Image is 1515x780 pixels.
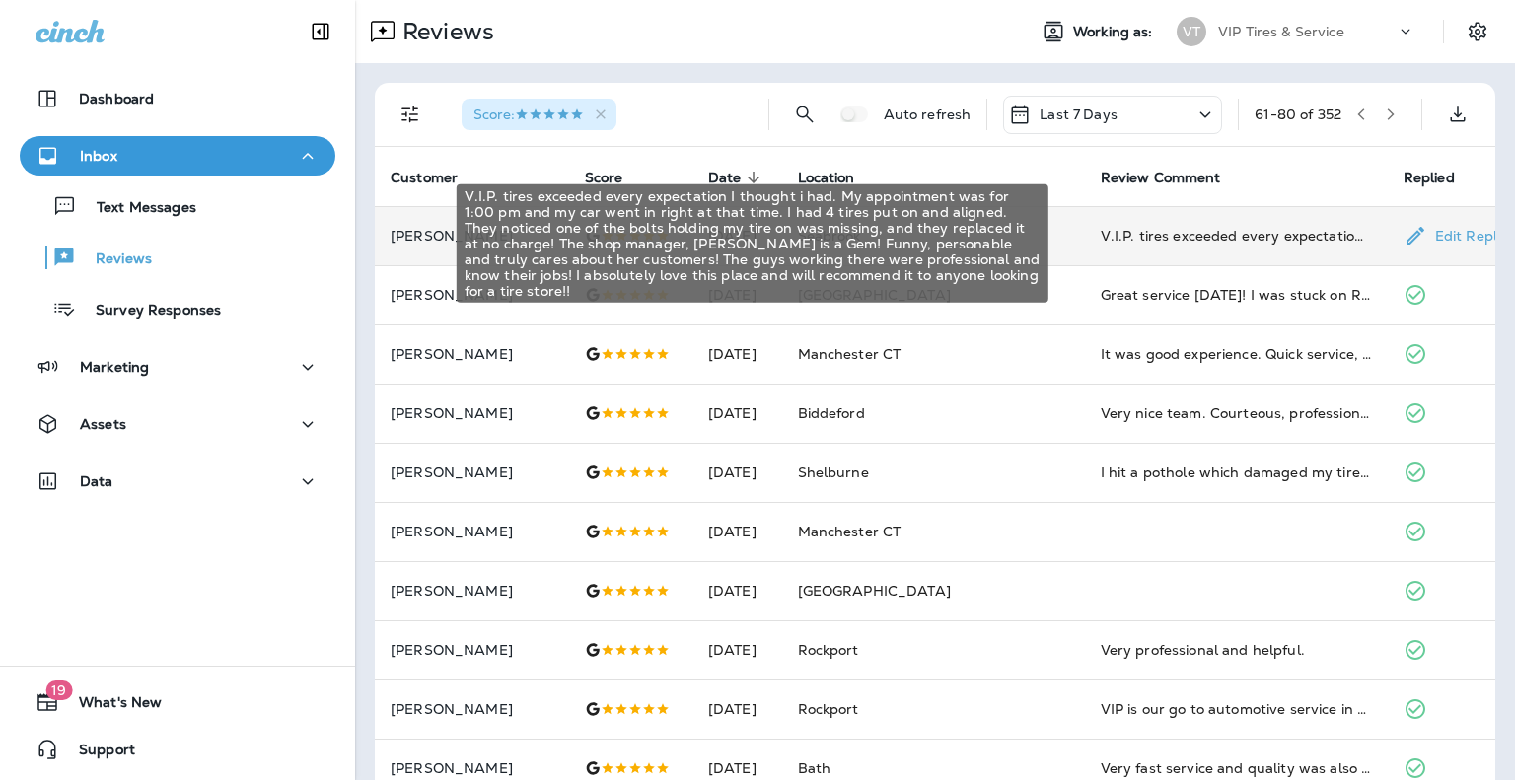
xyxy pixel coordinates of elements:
div: V.I.P. tires exceeded every expectation I thought i had. My appointment was for 1:00 pm and my ca... [1101,226,1372,246]
td: [DATE] [692,324,782,384]
div: V.I.P. tires exceeded every expectation I thought i had. My appointment was for 1:00 pm and my ca... [457,184,1048,303]
div: VIP is our go to automotive service in midcoast. They are organized, competent and on time with t... [1101,699,1372,719]
span: Bath [798,759,831,777]
p: Reviews [395,17,494,46]
p: [PERSON_NAME] [391,760,553,776]
p: Marketing [80,359,149,375]
p: Auto refresh [884,106,972,122]
span: Working as: [1073,24,1157,40]
p: [PERSON_NAME] [391,346,553,362]
p: Edit Reply [1427,228,1505,244]
span: Manchester CT [798,523,902,540]
button: Collapse Sidebar [293,12,348,51]
div: Very nice team. Courteous, professional service. [1101,403,1372,423]
div: 61 - 80 of 352 [1255,106,1341,122]
p: [PERSON_NAME] [391,524,553,539]
span: Score [585,170,623,186]
p: Inbox [80,148,117,164]
span: Customer [391,170,458,186]
span: 19 [45,680,72,700]
div: VT [1177,17,1206,46]
p: Reviews [76,250,152,269]
button: Text Messages [20,185,335,227]
td: [DATE] [692,679,782,739]
button: Support [20,730,335,769]
td: [DATE] [692,384,782,443]
span: Location [798,170,855,186]
p: [PERSON_NAME] [391,583,553,599]
p: Last 7 Days [1040,106,1118,122]
button: Dashboard [20,79,335,118]
span: Replied [1404,169,1480,186]
button: 19What's New [20,682,335,722]
button: Inbox [20,136,335,176]
p: Survey Responses [76,302,221,320]
button: Assets [20,404,335,444]
span: Review Comment [1101,170,1221,186]
span: Review Comment [1101,169,1247,186]
span: Score : [473,106,584,123]
button: Search Reviews [785,95,825,134]
span: Date [708,170,742,186]
p: [PERSON_NAME] [391,642,553,658]
span: [GEOGRAPHIC_DATA] [798,582,951,600]
div: Very fast service and quality was also great. Staff was kind and got everything done quick. [1101,758,1372,778]
p: Text Messages [77,199,196,218]
p: Assets [80,416,126,432]
p: Data [80,473,113,489]
button: Export as CSV [1438,95,1478,134]
p: VIP Tires & Service [1218,24,1344,39]
button: Filters [391,95,430,134]
span: Score [585,169,649,186]
td: [DATE] [692,561,782,620]
span: Replied [1404,170,1455,186]
span: Rockport [798,641,859,659]
span: Rockport [798,700,859,718]
button: Reviews [20,237,335,278]
span: Customer [391,169,483,186]
td: [DATE] [692,443,782,502]
div: I hit a pothole which damaged my tire sidewall so it needed a replacement. I decided to replace a... [1101,462,1372,482]
p: [PERSON_NAME] [391,464,553,480]
button: Marketing [20,347,335,387]
span: What's New [59,694,162,718]
button: Survey Responses [20,288,335,329]
button: Data [20,461,335,501]
td: [DATE] [692,620,782,679]
div: Score:5 Stars [462,99,616,130]
button: Settings [1460,14,1495,49]
div: Very professional and helpful. [1101,640,1372,660]
div: Great service today! I was stuck on Rt 93 near Concord with a tire blowout and no spare. Got a to... [1101,285,1372,305]
span: Location [798,169,881,186]
span: Shelburne [798,463,869,481]
span: Manchester CT [798,345,902,363]
p: [PERSON_NAME] [391,405,553,421]
span: Support [59,742,135,765]
div: It was good experience. Quick service, took less than 20 mins to change the oil, pirce was reason... [1101,344,1372,364]
span: Biddeford [798,404,865,422]
span: Date [708,169,767,186]
p: [PERSON_NAME] [391,701,553,717]
p: [PERSON_NAME] [391,287,553,303]
p: Dashboard [79,91,154,106]
td: [DATE] [692,502,782,561]
p: [PERSON_NAME] [391,228,553,244]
